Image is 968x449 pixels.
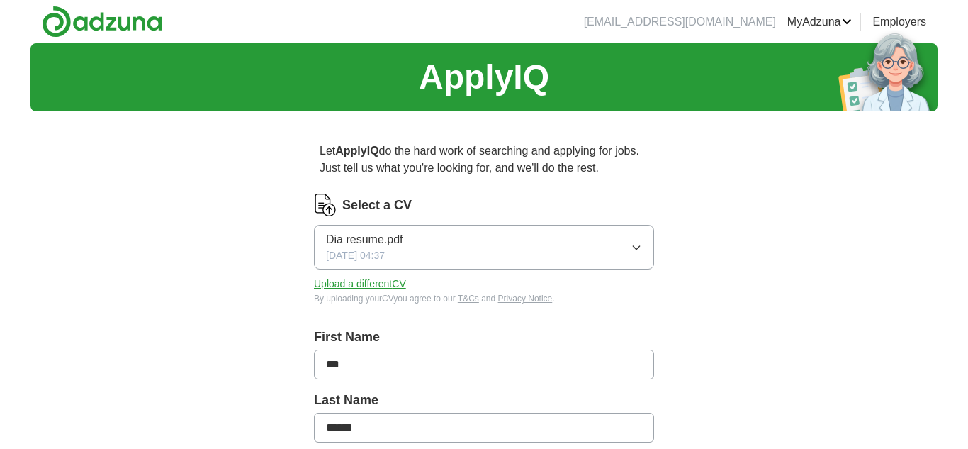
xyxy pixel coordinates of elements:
a: MyAdzuna [787,13,852,31]
a: Employers [872,13,926,31]
a: T&Cs [458,294,479,304]
span: Dia resume.pdf [326,231,403,248]
span: [DATE] 04:37 [326,248,385,263]
strong: ApplyIQ [335,145,378,157]
img: CV Icon [314,194,337,216]
a: Privacy Notice [498,294,553,304]
label: Last Name [314,391,654,410]
li: [EMAIL_ADDRESS][DOMAIN_NAME] [584,13,776,31]
label: First Name [314,328,654,347]
button: Upload a differentCV [314,277,406,292]
label: Select a CV [342,196,412,215]
button: Dia resume.pdf[DATE] 04:37 [314,225,654,270]
h1: ApplyIQ [419,52,549,103]
p: Let do the hard work of searching and applying for jobs. Just tell us what you're looking for, an... [314,137,654,182]
img: Adzuna logo [42,6,162,38]
div: By uploading your CV you agree to our and . [314,292,654,305]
